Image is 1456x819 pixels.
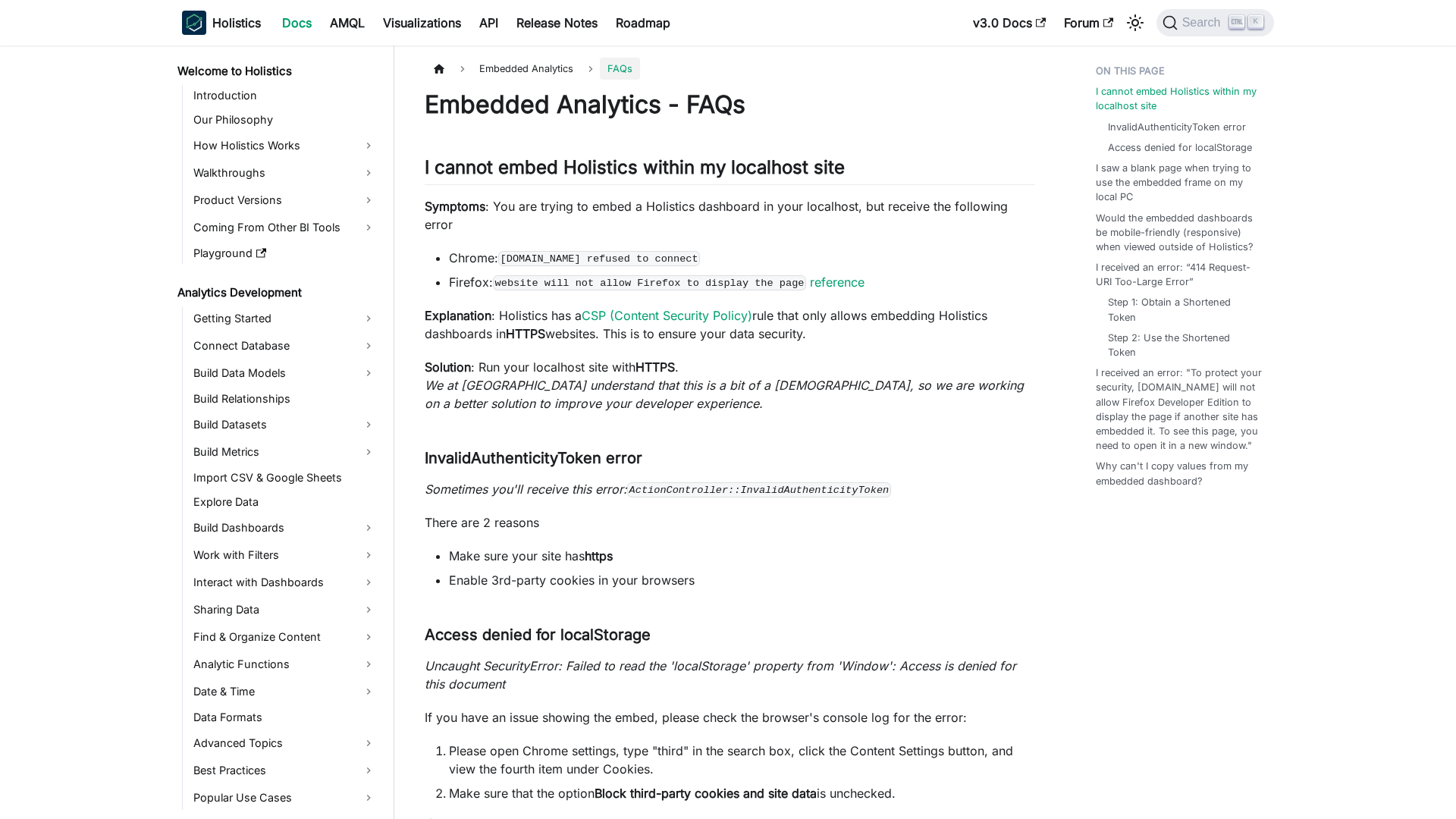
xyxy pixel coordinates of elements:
[425,89,1035,120] h1: Embedded Analytics - FAQs
[189,85,381,106] a: Introduction
[374,11,470,35] a: Visualizations
[1178,16,1230,30] span: Search
[425,359,471,375] strong: Solution
[189,413,381,437] a: Build Datasets
[1055,11,1122,35] a: Forum
[189,133,381,158] a: How Holistics Works
[321,11,374,35] a: AMQL
[189,188,381,212] a: Product Versions
[273,11,321,35] a: Docs
[1096,366,1265,453] a: I received an error: "To protect your security, [DOMAIN_NAME] will not allow Firefox Developer Ed...
[449,273,1035,291] li: Firefox:
[1096,161,1265,205] a: I saw a blank page when trying to use the embedded frame on my local PC
[1108,140,1252,155] a: Access denied for localStorage
[810,275,864,290] a: reference
[189,758,381,783] a: Best Practices
[173,282,381,303] a: Analytics Development
[449,547,1035,565] li: Make sure your site has
[189,570,381,595] a: Interact with Dashboards
[189,652,381,676] a: Analytic Functions
[167,45,394,819] nav: Docs sidebar
[585,548,613,563] strong: https
[1123,11,1147,35] button: Switch between dark and light mode (currently light mode)
[189,361,381,385] a: Build Data Models
[1096,459,1265,488] a: Why can't I copy values from my embedded dashboard?
[189,440,381,464] a: Build Metrics
[189,215,381,240] a: Coming From Other BI Tools
[1108,295,1259,324] a: Step 1: Obtain a Shortened Token
[189,516,381,540] a: Build Dashboards
[189,161,381,185] a: Walkthroughs
[1108,331,1259,359] a: Step 2: Use the Shortened Token
[595,786,817,801] strong: Block third-party cookies and site data
[472,58,581,80] span: Embedded Analytics
[493,275,806,290] code: website will not allow Firefox to display the page
[425,306,1035,343] p: : Holistics has a rule that only allows embedding Holistics dashboards in websites. This is to en...
[1096,84,1265,113] a: I cannot embed Holistics within my localhost site
[425,197,1035,234] p: : You are trying to embed a Holistics dashboard in your localhost, but receive the following error
[507,11,607,35] a: Release Notes
[189,731,381,755] a: Advanced Topics
[1096,211,1265,255] a: Would the embedded dashboards be mobile-friendly (responsive) when viewed outside of Holistics?
[189,786,381,810] a: Popular Use Cases
[425,58,1035,80] nav: Breadcrumbs
[506,326,545,341] strong: HTTPS
[189,109,381,130] a: Our Philosophy
[212,14,261,32] b: Holistics
[189,491,381,513] a: Explore Data
[425,449,1035,468] h3: InvalidAuthenticityToken error
[1156,9,1274,36] button: Search (Ctrl+K)
[173,61,381,82] a: Welcome to Holistics
[449,784,1035,802] li: Make sure that the option is unchecked.
[425,482,891,497] em: Sometimes you'll receive this error:
[425,358,1035,413] p: : Run your localhost site with .
[189,679,381,704] a: Date & Time
[607,11,679,35] a: Roadmap
[182,11,261,35] a: HolisticsHolistics
[449,571,1035,589] li: Enable 3rd-party cookies in your browsers
[425,58,453,80] a: Home page
[425,658,1016,692] em: Uncaught SecurityError: Failed to read the 'localStorage' property from 'Window': Access is denie...
[189,625,381,649] a: Find & Organize Content
[189,334,381,358] a: Connect Database
[425,626,1035,645] h3: Access denied for localStorage
[627,482,891,497] code: ActionController::InvalidAuthenticityToken
[470,11,507,35] a: API
[189,707,381,728] a: Data Formats
[189,467,381,488] a: Import CSV & Google Sheets
[449,249,1035,267] li: Chrome:
[189,543,381,567] a: Work with Filters
[582,308,752,323] a: CSP (Content Security Policy)
[964,11,1055,35] a: v3.0 Docs
[425,199,485,214] strong: Symptoms
[189,598,381,622] a: Sharing Data
[189,388,381,409] a: Build Relationships
[182,11,206,35] img: Holistics
[1248,15,1263,29] kbd: K
[498,251,700,266] code: [DOMAIN_NAME] refused to connect
[189,306,381,331] a: Getting Started
[425,708,1035,726] p: If you have an issue showing the embed, please check the browser's console log for the error:
[425,513,1035,532] p: There are 2 reasons
[189,243,381,264] a: Playground
[600,58,640,80] span: FAQs
[449,742,1035,778] li: Please open Chrome settings, type "third" in the search box, click the Content Settings button, a...
[425,378,1024,411] em: We at [GEOGRAPHIC_DATA] understand that this is a bit of a [DEMOGRAPHIC_DATA], so we are working ...
[425,156,1035,185] h2: I cannot embed Holistics within my localhost site
[425,308,491,323] strong: Explanation
[1096,260,1265,289] a: I received an error: “414 Request-URI Too-Large Error”
[1108,120,1246,134] a: InvalidAuthenticityToken error
[635,359,675,375] strong: HTTPS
